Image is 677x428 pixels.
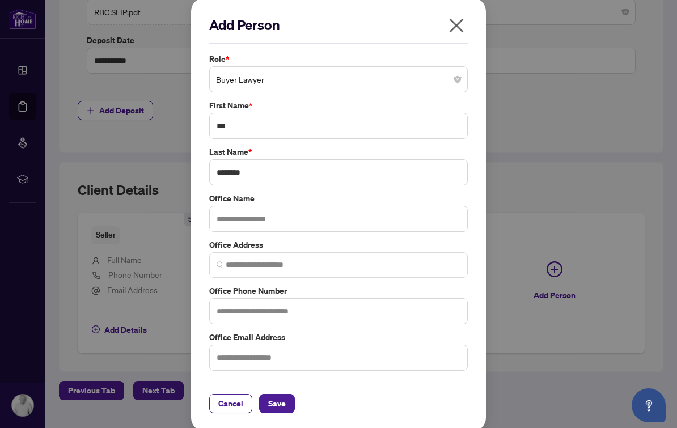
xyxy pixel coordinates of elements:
[209,394,252,413] button: Cancel
[209,285,468,297] label: Office Phone Number
[209,53,468,65] label: Role
[447,16,466,35] span: close
[209,146,468,158] label: Last Name
[217,261,223,268] img: search_icon
[259,394,295,413] button: Save
[209,16,468,34] h2: Add Person
[216,69,461,90] span: Buyer Lawyer
[209,331,468,344] label: Office Email Address
[218,395,243,413] span: Cancel
[209,99,468,112] label: First Name
[209,192,468,205] label: Office Name
[209,239,468,251] label: Office Address
[454,76,461,83] span: close-circle
[632,388,666,422] button: Open asap
[268,395,286,413] span: Save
